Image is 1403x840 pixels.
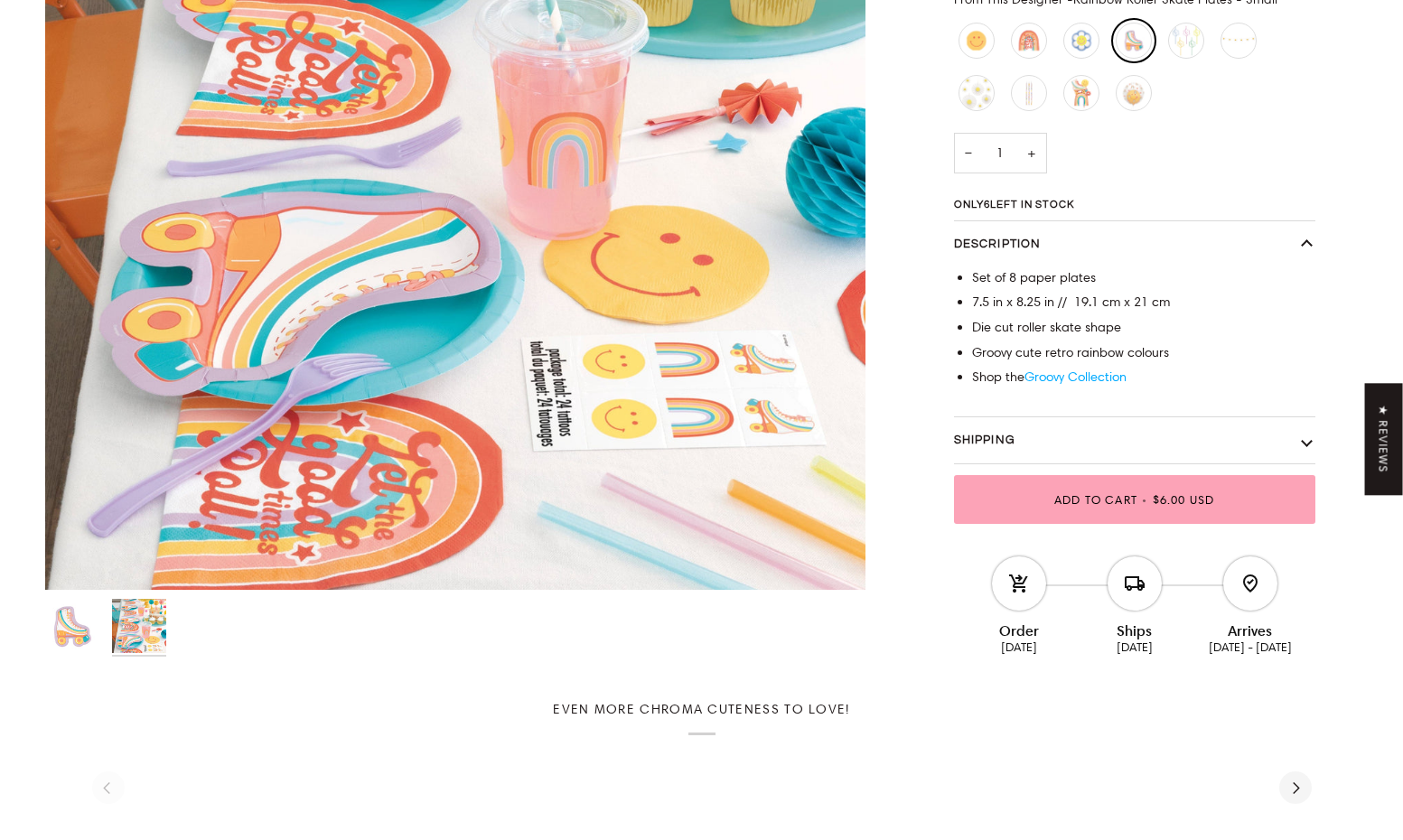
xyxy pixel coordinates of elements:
li: Daisy Honeycomb Garland [1216,17,1261,62]
input: Quantity [954,133,1047,173]
li: Smiley Daisy Plates [1059,17,1104,62]
li: Groovy Pattern Candles [1006,70,1052,116]
h2: Even more Chroma cuteness to love! [92,701,1312,735]
li: Smile and Rainbows Double Bubble Balloon [1111,70,1156,116]
li: Daisy Silly Straws [1164,17,1209,62]
li: Rainbow and Rollerskate Balloon [1059,70,1104,116]
div: Ships [1077,614,1193,639]
div: Arrives [1193,614,1308,639]
li: Die cut roller skate shape [972,318,1315,338]
img: Rainbow Roller Skate Plates - Small [112,599,166,653]
div: Click to open Judge.me floating reviews tab [1365,383,1403,495]
button: Description [954,221,1315,268]
span: 6 [984,200,990,210]
li: Let the Good Times Roll Napkins [1006,17,1052,62]
li: Set of 8 paper plates [972,268,1315,288]
img: Rainbow Roller Skate Plates - Small [45,599,99,653]
span: $6.00 USD [1153,492,1215,507]
li: 7.5 in x 8.25 in // 19.1 cm x 21 cm [972,293,1315,313]
span: Add to Cart [1054,492,1137,507]
li: Rainbow Roller Skate Plates - Small [1111,17,1156,62]
ab-date-text: [DATE] [1117,639,1153,654]
ab-date-text: [DATE] - [DATE] [1209,639,1292,654]
button: Add to Cart [954,475,1315,524]
li: Shop the [972,368,1315,387]
li: Groovy cute retro rainbow colours [972,342,1315,362]
button: Decrease quantity [954,133,983,173]
li: Daisy Hanging Decor Set [954,70,999,116]
button: Shipping [954,417,1315,464]
button: Increase quantity [1016,133,1047,173]
span: • [1137,492,1153,507]
li: Retro Smiley Napkins [954,17,999,62]
a: Groovy Collection [1024,369,1127,385]
ab-date-text: [DATE] [1001,639,1037,654]
span: Only left in stock [954,200,1083,210]
button: Next [1279,771,1312,804]
div: Order [961,614,1077,639]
